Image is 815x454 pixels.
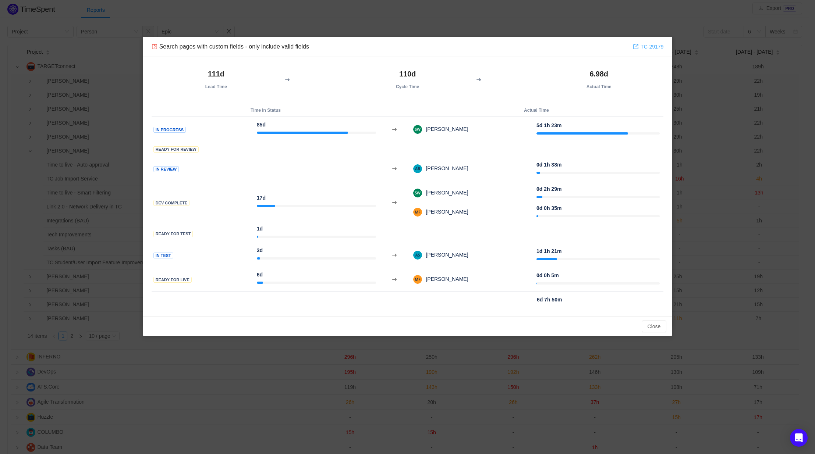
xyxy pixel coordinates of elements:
strong: 3d [257,247,263,253]
img: MF-6.png [413,275,422,284]
span: Ready for Live [153,277,192,283]
strong: 0d 0h 35m [536,205,561,211]
strong: 6d [257,272,263,278]
span: Ready for Review [153,146,199,153]
span: In Progress [153,127,186,133]
th: Cycle Time [343,66,472,93]
strong: 111d [208,70,224,78]
th: Actual Time [534,66,663,93]
img: SW-5.png [413,189,422,197]
span: In Review [153,166,179,172]
strong: 0d 0h 5m [536,272,559,278]
span: Dev Complete [153,200,190,206]
strong: 6.98d [589,70,608,78]
strong: 0d 2h 29m [536,186,561,192]
img: MF-6.png [413,208,422,217]
strong: 0d 1h 38m [536,162,561,168]
img: SW-5.png [413,125,422,134]
span: [PERSON_NAME] [422,209,468,215]
div: Open Intercom Messenger [790,429,808,447]
th: Time in Status [152,104,380,117]
span: In Test [153,253,173,259]
span: [PERSON_NAME] [422,252,468,258]
strong: 5d 1h 23m [536,122,561,128]
strong: 6d 7h 50m [537,297,562,303]
span: [PERSON_NAME] [422,190,468,196]
th: Lead Time [152,66,281,93]
span: [PERSON_NAME] [422,276,468,282]
strong: 110d [399,70,416,78]
img: 10304 [152,44,157,50]
strong: 17d [257,195,266,201]
span: [PERSON_NAME] [422,165,468,171]
th: Actual Time [409,104,663,117]
strong: 85d [257,122,266,128]
a: TC-29179 [633,43,663,51]
strong: 1d [257,226,263,232]
img: b31f5435241339ca97a4dbcf5d2780a5 [413,251,422,260]
button: Close [642,321,667,332]
span: [PERSON_NAME] [422,126,468,132]
img: AB-4.png [413,164,422,173]
strong: 1d 1h 21m [536,248,561,254]
span: Ready for Test [153,231,193,237]
div: Search pages with custom fields - only include valid fields [152,43,309,51]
